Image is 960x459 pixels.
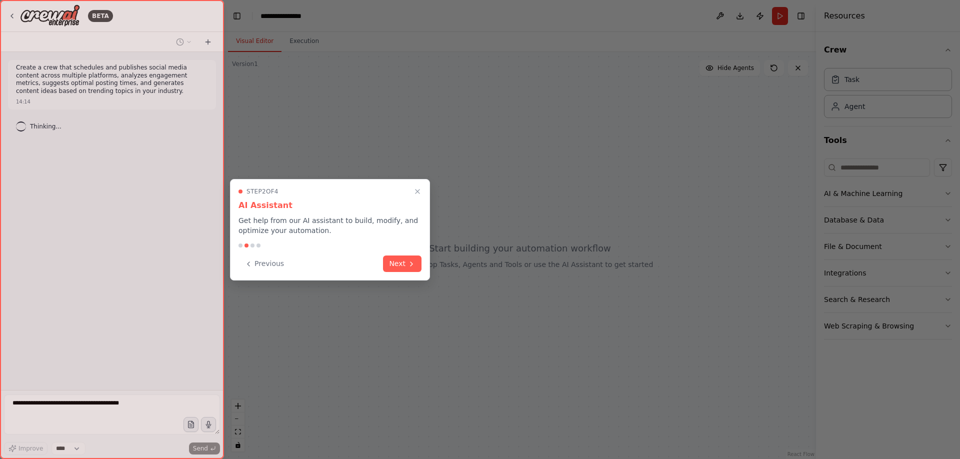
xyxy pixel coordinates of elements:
[230,9,244,23] button: Hide left sidebar
[238,199,421,211] h3: AI Assistant
[383,255,421,272] button: Next
[411,185,423,197] button: Close walkthrough
[238,255,290,272] button: Previous
[238,215,421,235] p: Get help from our AI assistant to build, modify, and optimize your automation.
[246,187,278,195] span: Step 2 of 4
